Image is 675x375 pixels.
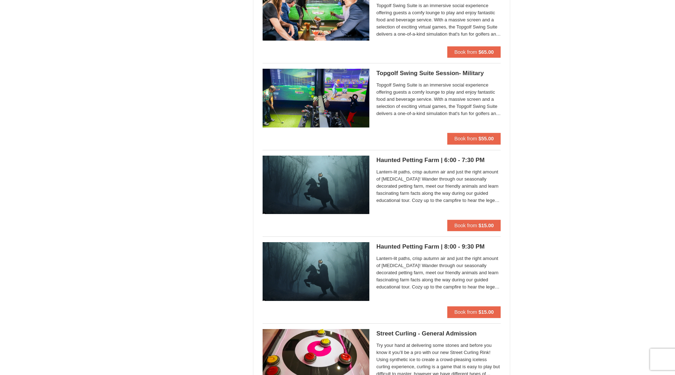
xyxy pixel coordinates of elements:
span: Book from [454,309,477,315]
h5: Haunted Petting Farm | 6:00 - 7:30 PM [376,157,501,164]
strong: $55.00 [479,136,494,141]
h5: Haunted Petting Farm | 8:00 - 9:30 PM [376,243,501,250]
img: 21584748-83-65ea4c54.jpg [263,242,369,301]
h5: Street Curling - General Admission [376,330,501,337]
span: Book from [454,136,477,141]
button: Book from $55.00 [447,133,501,144]
h5: Topgolf Swing Suite Session- Military [376,70,501,77]
button: Book from $15.00 [447,220,501,231]
strong: $65.00 [479,49,494,55]
span: Topgolf Swing Suite is an immersive social experience offering guests a comfy lounge to play and ... [376,2,501,38]
img: 19664770-40-fe46a84b.jpg [263,69,369,127]
span: Book from [454,49,477,55]
button: Book from $65.00 [447,46,501,58]
strong: $15.00 [479,223,494,228]
span: Lantern-lit paths, crisp autumn air and just the right amount of [MEDICAL_DATA]! Wander through o... [376,255,501,291]
span: Topgolf Swing Suite is an immersive social experience offering guests a comfy lounge to play and ... [376,82,501,117]
span: Book from [454,223,477,228]
span: Lantern-lit paths, crisp autumn air and just the right amount of [MEDICAL_DATA]! Wander through o... [376,168,501,204]
strong: $15.00 [479,309,494,315]
img: 21584748-82-4788bf0f.jpg [263,156,369,214]
button: Book from $15.00 [447,306,501,318]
